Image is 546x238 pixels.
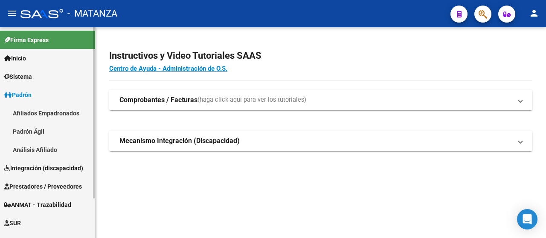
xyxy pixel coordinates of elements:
[529,8,539,18] mat-icon: person
[4,182,82,191] span: Prestadores / Proveedores
[197,95,306,105] span: (haga click aquí para ver los tutoriales)
[4,72,32,81] span: Sistema
[4,35,49,45] span: Firma Express
[119,136,240,146] strong: Mecanismo Integración (Discapacidad)
[4,200,71,209] span: ANMAT - Trazabilidad
[4,54,26,63] span: Inicio
[119,95,197,105] strong: Comprobantes / Facturas
[67,4,117,23] span: - MATANZA
[7,8,17,18] mat-icon: menu
[517,209,537,229] div: Open Intercom Messenger
[4,90,32,100] span: Padrón
[109,90,532,110] mat-expansion-panel-header: Comprobantes / Facturas(haga click aquí para ver los tutoriales)
[109,131,532,151] mat-expansion-panel-header: Mecanismo Integración (Discapacidad)
[109,48,532,64] h2: Instructivos y Video Tutoriales SAAS
[4,218,21,228] span: SUR
[109,65,227,72] a: Centro de Ayuda - Administración de O.S.
[4,163,83,173] span: Integración (discapacidad)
